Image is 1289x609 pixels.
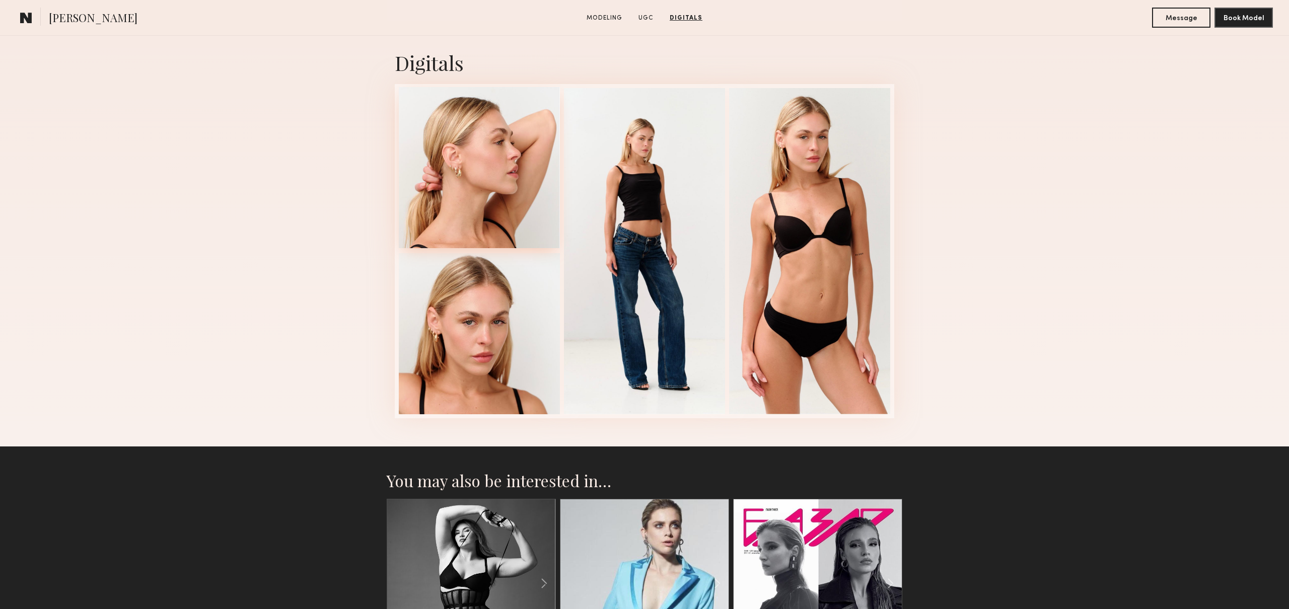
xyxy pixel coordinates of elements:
[583,14,626,23] a: Modeling
[634,14,658,23] a: UGC
[1214,8,1273,28] button: Book Model
[1214,13,1273,22] a: Book Model
[395,49,894,76] div: Digitals
[387,471,902,491] h2: You may also be interested in…
[666,14,706,23] a: Digitals
[49,10,137,28] span: [PERSON_NAME]
[1152,8,1210,28] button: Message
